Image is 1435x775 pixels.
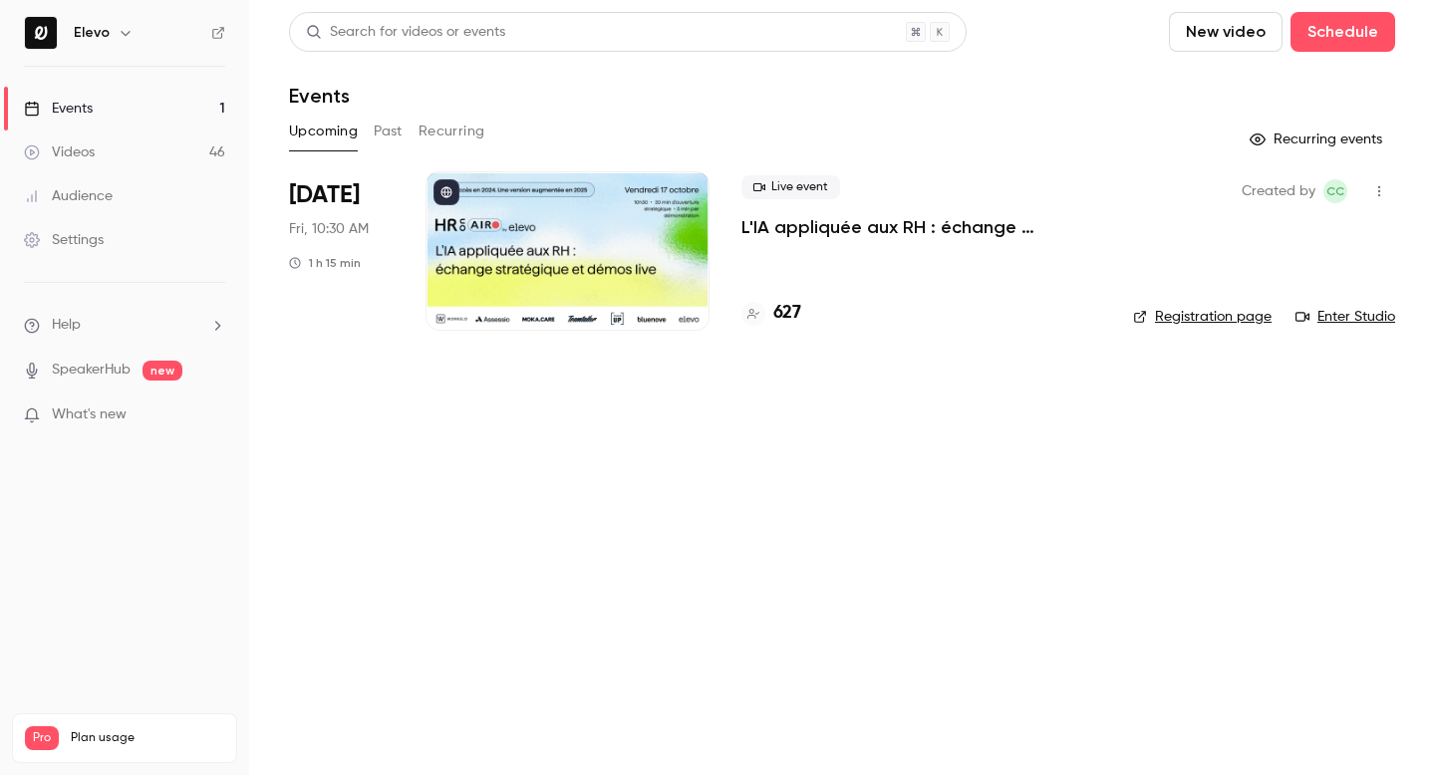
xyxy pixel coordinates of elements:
[1295,307,1395,327] a: Enter Studio
[52,315,81,336] span: Help
[773,300,801,327] h4: 627
[1242,179,1315,203] span: Created by
[24,230,104,250] div: Settings
[74,23,110,43] h6: Elevo
[1241,124,1395,155] button: Recurring events
[289,255,361,271] div: 1 h 15 min
[24,186,113,206] div: Audience
[741,175,840,199] span: Live event
[25,17,57,49] img: Elevo
[1133,307,1272,327] a: Registration page
[25,726,59,750] span: Pro
[24,99,93,119] div: Events
[289,116,358,147] button: Upcoming
[306,22,505,43] div: Search for videos or events
[24,315,225,336] li: help-dropdown-opener
[289,219,369,239] span: Fri, 10:30 AM
[741,300,801,327] a: 627
[52,360,131,381] a: SpeakerHub
[1326,179,1344,203] span: CC
[52,404,127,425] span: What's new
[201,406,225,424] iframe: Noticeable Trigger
[24,142,95,162] div: Videos
[419,116,485,147] button: Recurring
[289,179,360,211] span: [DATE]
[741,215,1101,239] a: L'IA appliquée aux RH : échange stratégique et démos live.
[289,171,394,331] div: Oct 17 Fri, 10:30 AM (Europe/Paris)
[1323,179,1347,203] span: Clara Courtillier
[1291,12,1395,52] button: Schedule
[71,730,224,746] span: Plan usage
[143,361,182,381] span: new
[289,84,350,108] h1: Events
[374,116,403,147] button: Past
[1169,12,1283,52] button: New video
